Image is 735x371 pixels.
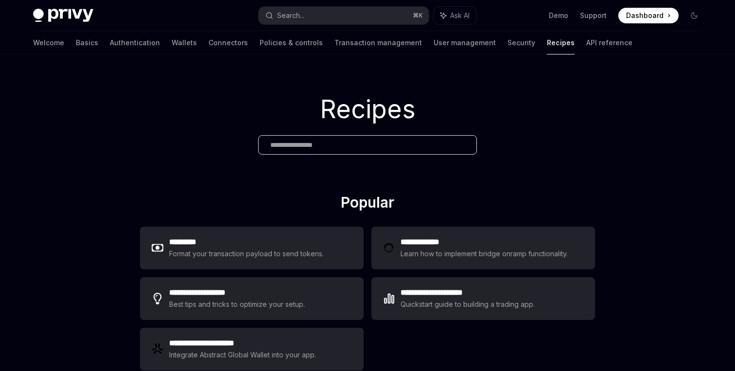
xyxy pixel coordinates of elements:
a: Transaction management [334,31,422,54]
img: dark logo [33,9,93,22]
a: Authentication [110,31,160,54]
button: Search...⌘K [259,7,429,24]
button: Ask AI [434,7,476,24]
a: Connectors [209,31,248,54]
span: ⌘ K [413,12,423,19]
a: User management [434,31,496,54]
a: **** **** ***Learn how to implement bridge onramp functionality. [371,227,595,269]
span: Dashboard [626,11,664,20]
h2: Popular [140,194,595,215]
a: Policies & controls [260,31,323,54]
div: Format your transaction payload to send tokens. [169,248,324,260]
a: Dashboard [618,8,679,23]
a: Security [507,31,535,54]
a: Demo [549,11,568,20]
a: Recipes [547,31,575,54]
a: **** ****Format your transaction payload to send tokens. [140,227,364,269]
a: Support [580,11,607,20]
div: Integrate Abstract Global Wallet into your app. [169,349,316,361]
a: Basics [76,31,98,54]
span: Ask AI [450,11,470,20]
a: Welcome [33,31,64,54]
a: Wallets [172,31,197,54]
div: Learn how to implement bridge onramp functionality. [401,248,568,260]
button: Toggle dark mode [686,8,702,23]
a: API reference [586,31,632,54]
div: Quickstart guide to building a trading app. [401,299,535,310]
div: Best tips and tricks to optimize your setup. [169,299,305,310]
div: Search... [277,10,304,21]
